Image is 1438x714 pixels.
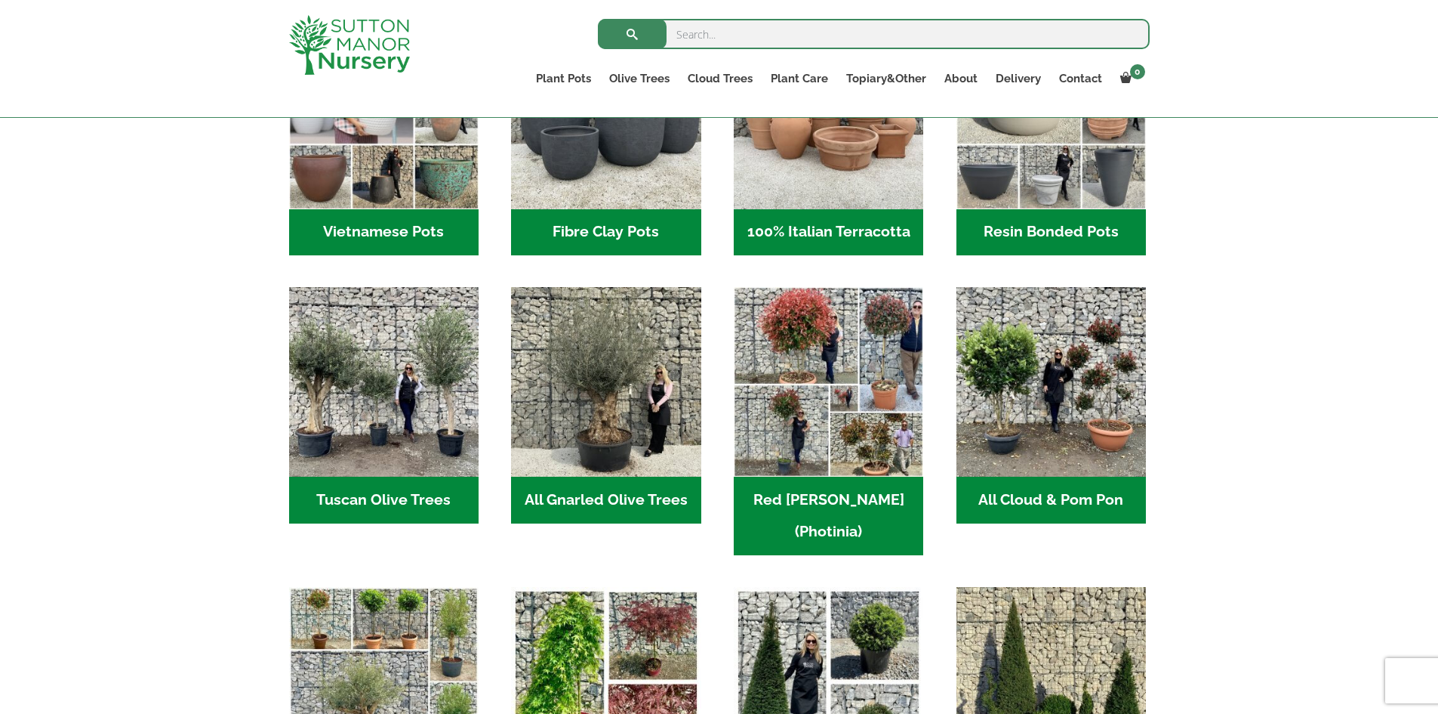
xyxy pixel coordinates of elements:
a: Visit product category Tuscan Olive Trees [289,287,479,524]
input: Search... [598,19,1150,49]
a: About [935,68,987,89]
a: 0 [1111,68,1150,89]
a: Visit product category Fibre Clay Pots [511,19,701,255]
a: Visit product category All Gnarled Olive Trees [511,287,701,524]
h2: Vietnamese Pots [289,209,479,256]
h2: Red [PERSON_NAME] (Photinia) [734,477,923,555]
a: Visit product category Vietnamese Pots [289,19,479,255]
img: Home - 5833C5B7 31D0 4C3A 8E42 DB494A1738DB [511,287,701,477]
a: Visit product category Resin Bonded Pots [956,19,1146,255]
a: Cloud Trees [679,68,762,89]
a: Visit product category All Cloud & Pom Pon [956,287,1146,524]
span: 0 [1130,64,1145,79]
a: Contact [1050,68,1111,89]
a: Topiary&Other [837,68,935,89]
a: Visit product category Red Robin (Photinia) [734,287,923,555]
h2: Tuscan Olive Trees [289,477,479,524]
img: Home - F5A23A45 75B5 4929 8FB2 454246946332 [734,287,923,477]
a: Visit product category 100% Italian Terracotta [734,19,923,255]
a: Olive Trees [600,68,679,89]
h2: All Cloud & Pom Pon [956,477,1146,524]
img: Home - A124EB98 0980 45A7 B835 C04B779F7765 [956,287,1146,477]
img: logo [289,15,410,75]
a: Plant Care [762,68,837,89]
h2: 100% Italian Terracotta [734,209,923,256]
img: Home - 7716AD77 15EA 4607 B135 B37375859F10 [289,287,479,477]
h2: Resin Bonded Pots [956,209,1146,256]
h2: Fibre Clay Pots [511,209,701,256]
a: Plant Pots [527,68,600,89]
a: Delivery [987,68,1050,89]
h2: All Gnarled Olive Trees [511,477,701,524]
